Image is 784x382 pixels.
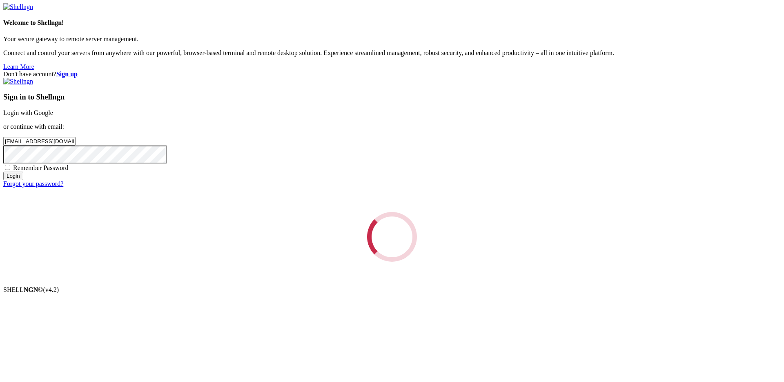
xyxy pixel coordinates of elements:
input: Remember Password [5,165,10,170]
span: 4.2.0 [43,286,59,293]
img: Shellngn [3,3,33,11]
span: Remember Password [13,164,69,171]
span: SHELL © [3,286,59,293]
div: Don't have account? [3,71,781,78]
b: NGN [24,286,38,293]
input: Login [3,172,23,180]
p: Your secure gateway to remote server management. [3,35,781,43]
a: Forgot your password? [3,180,63,187]
div: Loading... [363,208,421,266]
p: or continue with email: [3,123,781,130]
h4: Welcome to Shellngn! [3,19,781,26]
a: Sign up [56,71,78,77]
a: Login with Google [3,109,53,116]
h3: Sign in to Shellngn [3,93,781,102]
p: Connect and control your servers from anywhere with our powerful, browser-based terminal and remo... [3,49,781,57]
img: Shellngn [3,78,33,85]
a: Learn More [3,63,34,70]
input: Email address [3,137,76,146]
